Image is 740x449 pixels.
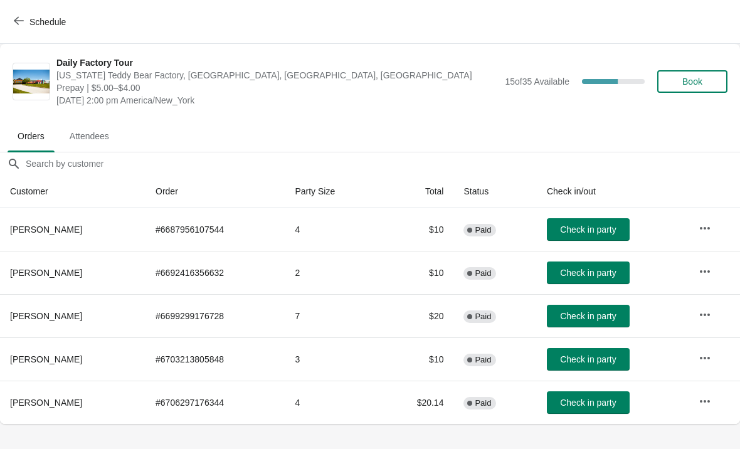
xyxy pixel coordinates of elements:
span: Paid [475,225,491,235]
td: $10 [379,337,453,381]
td: # 6703213805848 [145,337,285,381]
span: [PERSON_NAME] [10,354,82,364]
td: 2 [285,251,379,294]
td: 3 [285,337,379,381]
td: # 6699299176728 [145,294,285,337]
span: Orders [8,125,55,147]
span: [DATE] 2:00 pm America/New_York [56,94,499,107]
td: # 6706297176344 [145,381,285,424]
span: Paid [475,355,491,365]
button: Check in party [547,261,630,284]
th: Total [379,175,453,208]
span: Paid [475,268,491,278]
span: Book [682,77,702,87]
th: Party Size [285,175,379,208]
button: Schedule [6,11,76,33]
span: Check in party [560,311,616,321]
span: Schedule [29,17,66,27]
span: [PERSON_NAME] [10,398,82,408]
td: $20.14 [379,381,453,424]
button: Check in party [547,305,630,327]
span: 15 of 35 Available [505,77,569,87]
th: Check in/out [537,175,689,208]
button: Check in party [547,218,630,241]
input: Search by customer [25,152,740,175]
button: Check in party [547,348,630,371]
td: # 6687956107544 [145,208,285,251]
span: [US_STATE] Teddy Bear Factory, [GEOGRAPHIC_DATA], [GEOGRAPHIC_DATA], [GEOGRAPHIC_DATA] [56,69,499,82]
th: Order [145,175,285,208]
span: Check in party [560,398,616,408]
span: Prepay | $5.00–$4.00 [56,82,499,94]
button: Check in party [547,391,630,414]
span: [PERSON_NAME] [10,224,82,235]
td: $10 [379,208,453,251]
td: # 6692416356632 [145,251,285,294]
td: 4 [285,381,379,424]
td: $10 [379,251,453,294]
span: Attendees [60,125,119,147]
img: Daily Factory Tour [13,70,50,94]
span: Paid [475,398,491,408]
td: 7 [285,294,379,337]
span: [PERSON_NAME] [10,311,82,321]
span: Check in party [560,354,616,364]
span: Check in party [560,268,616,278]
span: Check in party [560,224,616,235]
span: Daily Factory Tour [56,56,499,69]
th: Status [453,175,537,208]
span: Paid [475,312,491,322]
td: $20 [379,294,453,337]
button: Book [657,70,727,93]
span: [PERSON_NAME] [10,268,82,278]
td: 4 [285,208,379,251]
